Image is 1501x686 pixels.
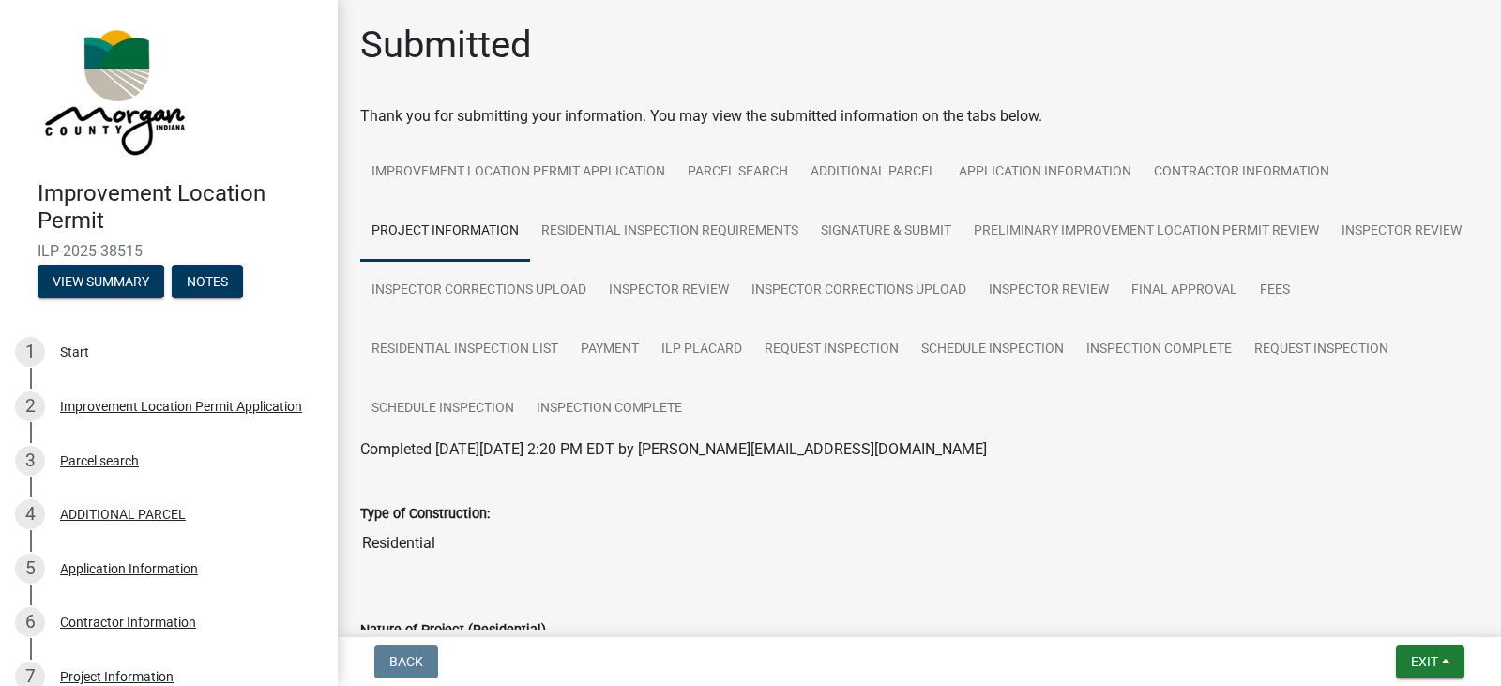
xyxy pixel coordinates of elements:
[1411,654,1438,669] span: Exit
[360,379,525,439] a: Schedule Inspection
[374,645,438,678] button: Back
[38,20,189,160] img: Morgan County, Indiana
[38,242,300,260] span: ILP-2025-38515
[15,337,45,367] div: 1
[60,508,186,521] div: ADDITIONAL PARCEL
[910,320,1075,380] a: Schedule Inspection
[740,261,978,321] a: Inspector Corrections Upload
[1120,261,1249,321] a: Final Approval
[676,143,799,203] a: Parcel search
[15,554,45,584] div: 5
[38,265,164,298] button: View Summary
[360,440,987,458] span: Completed [DATE][DATE] 2:20 PM EDT by [PERSON_NAME][EMAIL_ADDRESS][DOMAIN_NAME]
[963,202,1330,262] a: Preliminary Improvement Location Permit Review
[799,143,948,203] a: ADDITIONAL PARCEL
[60,562,198,575] div: Application Information
[360,202,530,262] a: Project Information
[810,202,963,262] a: Signature & Submit
[1249,261,1301,321] a: Fees
[360,105,1478,128] div: Thank you for submitting your information. You may view the submitted information on the tabs below.
[172,265,243,298] button: Notes
[15,499,45,529] div: 4
[15,391,45,421] div: 2
[389,654,423,669] span: Back
[530,202,810,262] a: Residential Inspection Requirements
[753,320,910,380] a: Request Inspection
[1243,320,1400,380] a: Request Inspection
[360,23,532,68] h1: Submitted
[38,180,323,235] h4: Improvement Location Permit
[948,143,1143,203] a: Application Information
[60,670,174,683] div: Project Information
[1396,645,1464,678] button: Exit
[650,320,753,380] a: ILP Placard
[60,616,196,629] div: Contractor Information
[360,143,676,203] a: Improvement Location Permit Application
[1075,320,1243,380] a: Inspection Complete
[569,320,650,380] a: Payment
[15,446,45,476] div: 3
[360,320,569,380] a: Residential Inspection List
[38,275,164,290] wm-modal-confirm: Summary
[525,379,693,439] a: Inspection Complete
[1143,143,1341,203] a: Contractor Information
[172,275,243,290] wm-modal-confirm: Notes
[360,624,546,637] label: Nature of Project (Residential)
[1330,202,1473,262] a: Inspector Review
[60,400,302,413] div: Improvement Location Permit Application
[978,261,1120,321] a: Inspector Review
[360,261,598,321] a: Inspector Corrections Upload
[60,345,89,358] div: Start
[360,508,490,521] label: Type of Construction:
[15,607,45,637] div: 6
[60,454,139,467] div: Parcel search
[598,261,740,321] a: Inspector Review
